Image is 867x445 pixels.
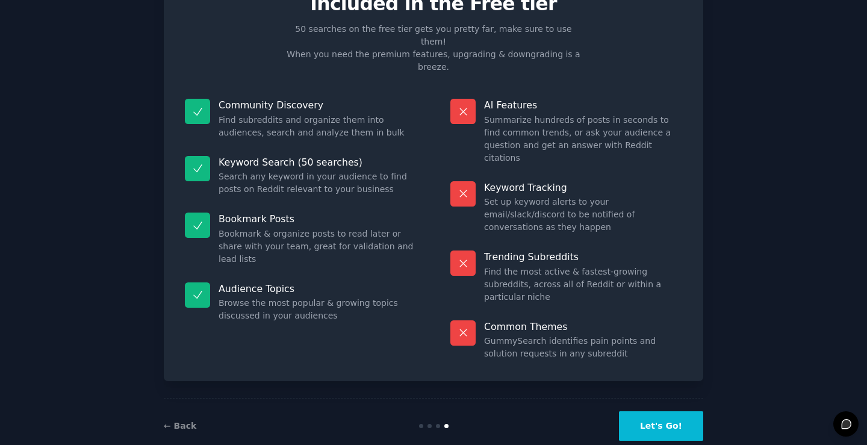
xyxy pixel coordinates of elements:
[164,421,196,431] a: ← Back
[484,320,682,333] p: Common Themes
[484,266,682,303] dd: Find the most active & fastest-growing subreddits, across all of Reddit or within a particular niche
[219,170,417,196] dd: Search any keyword in your audience to find posts on Reddit relevant to your business
[484,114,682,164] dd: Summarize hundreds of posts in seconds to find common trends, or ask your audience a question and...
[219,99,417,111] p: Community Discovery
[219,156,417,169] p: Keyword Search (50 searches)
[484,181,682,194] p: Keyword Tracking
[219,114,417,139] dd: Find subreddits and organize them into audiences, search and analyze them in bulk
[219,213,417,225] p: Bookmark Posts
[484,99,682,111] p: AI Features
[219,282,417,295] p: Audience Topics
[219,228,417,266] dd: Bookmark & organize posts to read later or share with your team, great for validation and lead lists
[484,251,682,263] p: Trending Subreddits
[484,335,682,360] dd: GummySearch identifies pain points and solution requests in any subreddit
[484,196,682,234] dd: Set up keyword alerts to your email/slack/discord to be notified of conversations as they happen
[282,23,585,73] p: 50 searches on the free tier gets you pretty far, make sure to use them! When you need the premiu...
[219,297,417,322] dd: Browse the most popular & growing topics discussed in your audiences
[619,411,703,441] button: Let's Go!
